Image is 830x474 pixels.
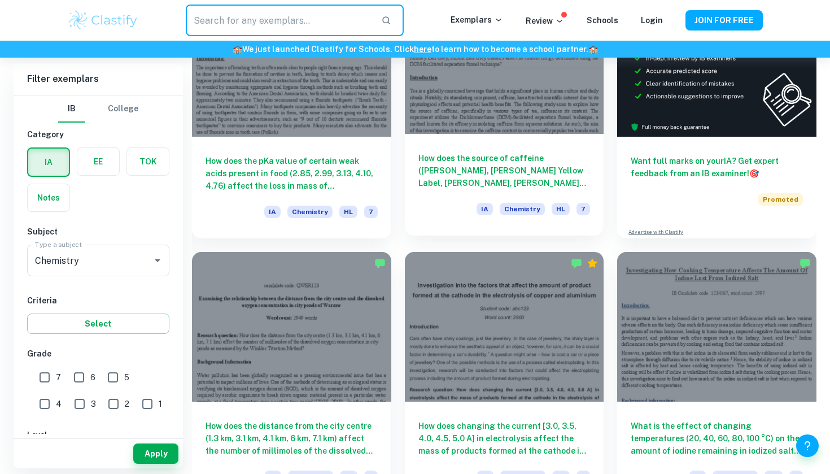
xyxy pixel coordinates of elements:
h6: Subject [27,225,169,238]
span: 1 [159,398,162,410]
h6: Category [27,128,169,141]
span: 5 [124,371,129,384]
h6: We just launched Clastify for Schools. Click to learn how to become a school partner. [2,43,828,55]
button: Notes [28,184,69,211]
img: Clastify logo [67,9,139,32]
h6: What is the effect of changing temperatures (20, 40, 60, 80, 100 °C) on the amount of iodine rema... [631,420,803,457]
a: Advertise with Clastify [628,228,683,236]
button: TOK [127,148,169,175]
div: Premium [587,258,598,269]
h6: Level [27,429,169,441]
h6: How does the pKa value of certain weak acids present in food (2.85, 2.99, 3.13, 4.10, 4.76) affec... [206,155,378,192]
span: 7 [364,206,378,218]
h6: Want full marks on your IA ? Get expert feedback from an IB examiner! [631,155,803,180]
span: HL [552,203,570,215]
button: EE [77,148,119,175]
div: Filter type choice [58,95,138,123]
input: Search for any exemplars... [186,5,372,36]
img: Marked [571,258,582,269]
span: 7 [56,371,61,384]
span: 4 [56,398,62,410]
span: IA [264,206,281,218]
h6: Criteria [27,294,169,307]
img: Marked [374,258,386,269]
span: IA [477,203,493,215]
label: Type a subject [35,240,82,249]
a: Login [641,16,663,25]
a: Schools [587,16,618,25]
span: 3 [91,398,96,410]
span: 6 [90,371,95,384]
h6: How does the source of caffeine ([PERSON_NAME], [PERSON_NAME] Yellow Label, [PERSON_NAME], [PERSO... [418,152,591,189]
button: JOIN FOR FREE [685,10,763,31]
button: IA [28,149,69,176]
h6: Filter exemplars [14,63,183,95]
h6: How does changing the current [3.0, 3.5, 4.0, 4.5, 5.0 A] in electrolysis affect the mass of prod... [418,420,591,457]
span: HL [339,206,357,218]
p: Exemplars [451,14,503,26]
h6: How does the distance from the city centre (1.3 km, 3.1 km, 4.1 km, 6 km, 7.1 km) affect the numb... [206,420,378,457]
button: Open [150,253,165,268]
button: Select [27,314,169,334]
span: Chemistry [500,203,545,215]
span: 🎯 [749,169,759,178]
button: Help and Feedback [796,434,819,457]
a: here [414,45,431,54]
img: Marked [800,258,811,269]
p: Review [526,15,564,27]
span: Promoted [758,193,803,206]
span: 🏫 [233,45,242,54]
button: College [108,95,138,123]
span: Chemistry [287,206,333,218]
button: Apply [133,443,178,464]
span: 2 [125,398,129,410]
h6: Grade [27,347,169,360]
button: IB [58,95,85,123]
span: 🏫 [588,45,598,54]
span: 7 [576,203,590,215]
